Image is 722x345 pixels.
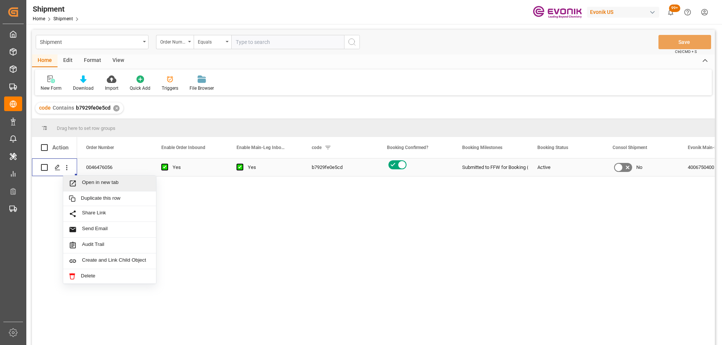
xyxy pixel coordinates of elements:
[160,37,186,45] div: Order Number
[162,85,178,92] div: Triggers
[190,85,214,92] div: File Browser
[53,105,74,111] span: Contains
[462,159,519,176] div: Submitted to FFW for Booking (Pending)
[33,3,81,15] div: Shipment
[194,35,231,49] button: open menu
[613,145,647,150] span: Consol Shipment
[312,145,322,150] span: code
[52,144,68,151] div: Action
[587,7,659,18] div: Evonik US
[537,159,595,176] div: Active
[156,35,194,49] button: open menu
[462,145,502,150] span: Booking Milestones
[107,54,130,67] div: View
[36,35,149,49] button: open menu
[32,54,58,67] div: Home
[231,35,344,49] input: Type to search
[387,145,428,150] span: Booking Confirmed?
[248,159,294,176] div: Yes
[39,105,51,111] span: code
[173,159,218,176] div: Yes
[78,54,107,67] div: Format
[636,159,642,176] span: No
[40,37,140,46] div: Shipment
[658,35,711,49] button: Save
[533,6,582,19] img: Evonik-brand-mark-Deep-Purple-RGB.jpeg_1700498283.jpeg
[58,54,78,67] div: Edit
[113,105,120,111] div: ✕
[76,105,111,111] span: b7929fe0e5cd
[77,158,152,176] div: 0046476056
[32,158,77,176] div: Press SPACE to select this row.
[675,49,697,54] span: Ctrl/CMD + S
[679,4,696,21] button: Help Center
[662,4,679,21] button: show 100 new notifications
[198,37,223,45] div: Equals
[537,145,568,150] span: Booking Status
[57,125,115,131] span: Drag here to set row groups
[587,5,662,19] button: Evonik US
[86,145,114,150] span: Order Number
[33,16,45,21] a: Home
[669,5,680,12] span: 99+
[41,85,62,92] div: New Form
[161,145,205,150] span: Enable Order Inbound
[303,158,378,176] div: b7929fe0e5cd
[53,16,73,21] a: Shipment
[130,85,150,92] div: Quick Add
[344,35,360,49] button: search button
[237,145,287,150] span: Enable Main-Leg Inbound
[73,85,94,92] div: Download
[105,85,118,92] div: Import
